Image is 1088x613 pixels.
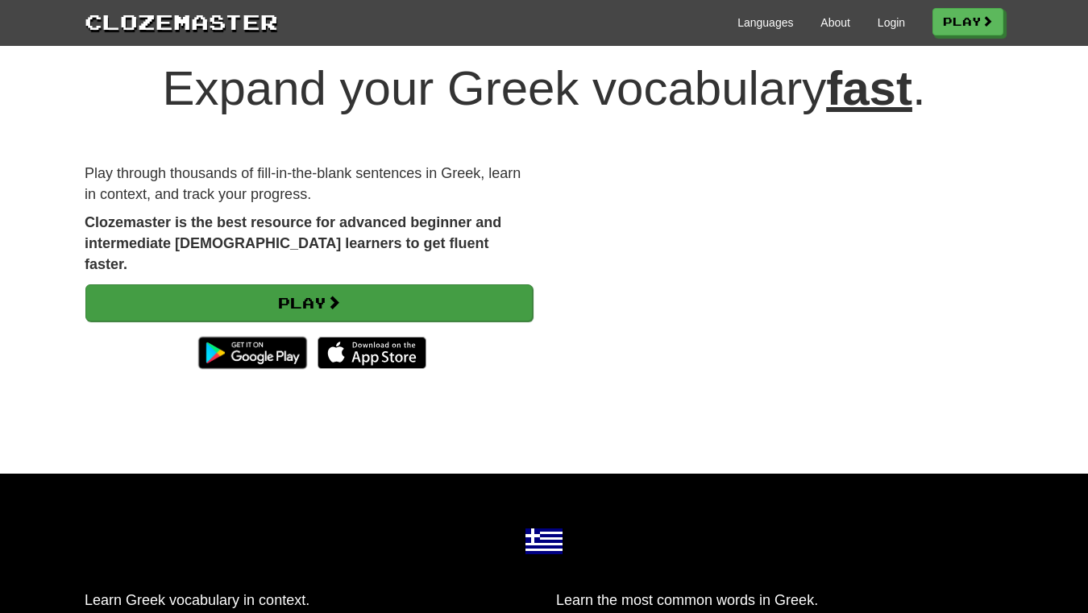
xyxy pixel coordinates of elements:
[737,14,793,31] a: Languages
[826,61,912,115] u: fast
[318,337,426,369] img: Download_on_the_App_Store_Badge_US-UK_135x40-25178aeef6eb6b83b96f5f2d004eda3bffbb37122de64afbaef7...
[85,164,532,205] p: Play through thousands of fill-in-the-blank sentences in Greek, learn in context, and track your ...
[820,14,850,31] a: About
[190,329,315,377] img: Get it on Google Play
[932,8,1003,35] a: Play
[85,62,1003,115] h1: Expand your Greek vocabulary .
[85,6,278,36] a: Clozemaster
[85,593,532,609] h3: Learn Greek vocabulary in context.
[85,284,533,321] a: Play
[556,593,1003,609] h3: Learn the most common words in Greek.
[85,214,501,271] strong: Clozemaster is the best resource for advanced beginner and intermediate [DEMOGRAPHIC_DATA] learne...
[878,14,905,31] a: Login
